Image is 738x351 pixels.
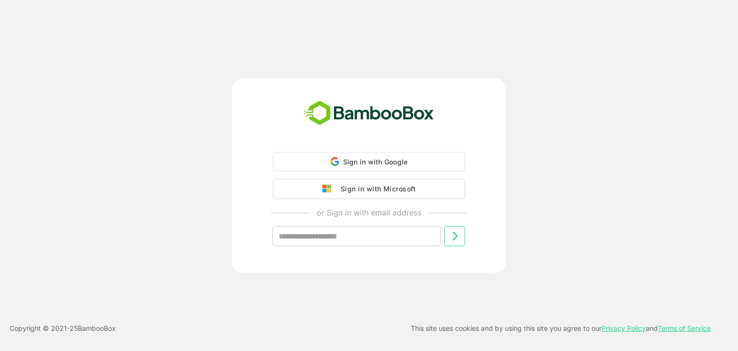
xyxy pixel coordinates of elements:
[298,98,439,129] img: bamboobox
[273,179,465,199] button: Sign in with Microsoft
[343,158,408,166] span: Sign in with Google
[658,324,711,332] a: Terms of Service
[317,207,421,218] p: or Sign in with email address
[411,323,711,334] p: This site uses cookies and by using this site you agree to our and
[273,152,465,171] div: Sign in with Google
[336,183,416,195] div: Sign in with Microsoft
[602,324,646,332] a: Privacy Policy
[10,323,116,334] p: Copyright © 2021- 25 BambooBox
[322,185,336,193] img: google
